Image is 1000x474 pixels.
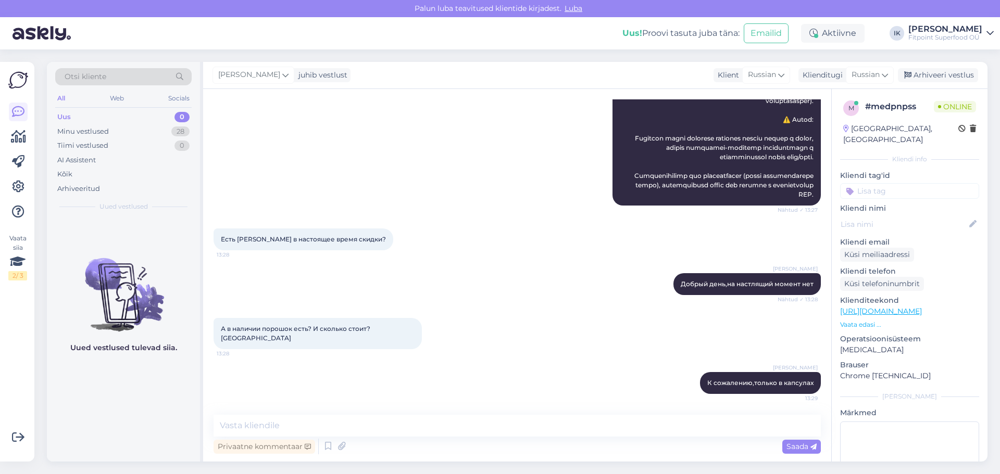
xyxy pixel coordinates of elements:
div: [GEOGRAPHIC_DATA], [GEOGRAPHIC_DATA] [843,123,958,145]
p: Kliendi nimi [840,203,979,214]
span: Luba [561,4,585,13]
div: Proovi tasuta juba täna: [622,27,740,40]
p: Kliendi tag'id [840,170,979,181]
div: 0 [174,112,190,122]
p: Brauser [840,360,979,370]
img: Askly Logo [8,70,28,90]
div: Kõik [57,169,72,180]
b: Uus! [622,28,642,38]
p: Chrome [TECHNICAL_ID] [840,370,979,381]
div: 28 [171,126,190,137]
div: 0 [174,140,190,151]
div: Arhiveeri vestlus [898,68,978,82]
div: Küsi meiliaadressi [840,248,914,262]
span: [PERSON_NAME] [218,69,280,81]
div: Aktiivne [801,24,865,43]
input: Lisa tag [840,183,979,199]
div: Fitpoint Superfood OÜ [908,33,982,42]
p: Vaata edasi ... [840,320,979,329]
a: [URL][DOMAIN_NAME] [840,306,922,316]
p: Uued vestlused tulevad siia. [70,342,177,353]
span: Otsi kliente [65,71,106,82]
div: Arhiveeritud [57,184,100,194]
div: [PERSON_NAME] [840,392,979,401]
p: Kliendi telefon [840,266,979,277]
div: Minu vestlused [57,126,109,137]
div: 2 / 3 [8,271,27,280]
div: Klienditugi [798,70,843,81]
div: Web [108,92,126,105]
a: [PERSON_NAME]Fitpoint Superfood OÜ [908,25,994,42]
span: К сожалению,только в капсулах [707,379,814,387]
p: Operatsioonisüsteem [840,334,979,344]
span: А в наличии порошок есть? И сколько стоит? [GEOGRAPHIC_DATA] [221,325,372,342]
div: Tiimi vestlused [57,140,108,151]
span: 13:29 [779,394,818,402]
span: Uued vestlused [99,202,148,211]
span: Russian [748,69,776,81]
span: [PERSON_NAME] [773,364,818,371]
span: Nähtud ✓ 13:28 [778,296,818,303]
p: Kliendi email [840,237,979,248]
span: Nähtud ✓ 13:27 [778,206,818,214]
button: Emailid [744,23,789,43]
p: Klienditeekond [840,295,979,306]
div: Kliendi info [840,155,979,164]
div: All [55,92,67,105]
div: AI Assistent [57,155,96,165]
span: 13:28 [217,251,256,259]
p: Märkmed [840,407,979,418]
div: Socials [166,92,192,105]
div: Klient [714,70,739,81]
div: Uus [57,112,71,122]
div: Privaatne kommentaar [214,440,315,454]
span: Saada [786,442,817,451]
span: Russian [852,69,880,81]
div: juhib vestlust [294,70,347,81]
div: Vaata siia [8,234,27,280]
div: # medpnpss [865,100,934,113]
div: [PERSON_NAME] [908,25,982,33]
div: IK [890,26,904,41]
span: [PERSON_NAME] [773,265,818,273]
input: Lisa nimi [841,219,967,230]
span: Добрый день,на настлящий момент нет [681,280,814,288]
span: m [848,104,854,112]
div: Küsi telefoninumbrit [840,277,924,291]
span: Есть [PERSON_NAME] в настоящее время скидки? [221,235,386,243]
p: [MEDICAL_DATA] [840,344,979,355]
span: Online [934,101,976,112]
img: No chats [47,239,200,333]
span: 13:28 [217,350,256,357]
